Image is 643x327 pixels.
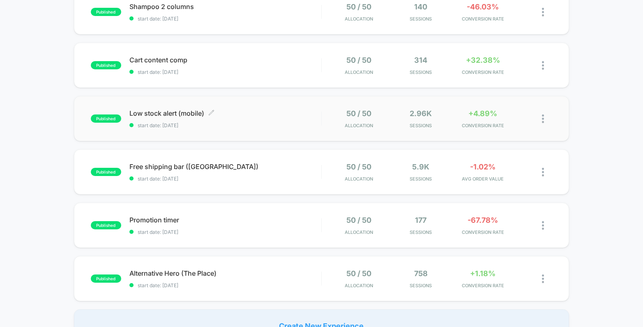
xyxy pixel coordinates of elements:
[345,69,373,75] span: Allocation
[91,114,121,123] span: published
[346,56,371,64] span: 50 / 50
[454,229,512,235] span: CONVERSION RATE
[269,170,293,178] input: Volume
[542,114,544,123] img: close
[454,123,512,128] span: CONVERSION RATE
[129,69,321,75] span: start date: [DATE]
[345,283,373,288] span: Allocation
[346,109,371,118] span: 50 / 50
[129,56,321,64] span: Cart content comp
[392,123,450,128] span: Sessions
[91,221,121,229] span: published
[129,162,321,171] span: Free shipping bar ([GEOGRAPHIC_DATA])
[392,283,450,288] span: Sessions
[129,176,321,182] span: start date: [DATE]
[454,283,512,288] span: CONVERSION RATE
[4,167,17,180] button: Play, NEW DEMO 2025-VEED.mp4
[91,61,121,69] span: published
[466,56,500,64] span: +32.38%
[467,2,499,11] span: -46.03%
[454,69,512,75] span: CONVERSION RATE
[345,123,373,128] span: Allocation
[129,109,321,117] span: Low stock alert (mobile)
[392,229,450,235] span: Sessions
[6,156,323,164] input: Seek
[345,16,373,22] span: Allocation
[415,216,426,224] span: 177
[412,162,429,171] span: 5.9k
[91,274,121,283] span: published
[470,162,496,171] span: -1.02%
[470,269,496,278] span: +1.18%
[414,56,427,64] span: 314
[345,229,373,235] span: Allocation
[392,69,450,75] span: Sessions
[91,168,121,176] span: published
[346,216,371,224] span: 50 / 50
[129,229,321,235] span: start date: [DATE]
[154,82,174,102] button: Play, NEW DEMO 2025-VEED.mp4
[542,168,544,176] img: close
[346,162,371,171] span: 50 / 50
[346,2,371,11] span: 50 / 50
[392,16,450,22] span: Sessions
[345,176,373,182] span: Allocation
[414,2,427,11] span: 140
[129,216,321,224] span: Promotion timer
[542,221,544,230] img: close
[211,169,230,178] div: Current time
[468,109,497,118] span: +4.89%
[542,274,544,283] img: close
[129,269,321,277] span: Alternative Hero (The Place)
[91,8,121,16] span: published
[542,8,544,16] img: close
[129,122,321,128] span: start date: [DATE]
[454,176,512,182] span: AVG ORDER VALUE
[129,2,321,11] span: Shampoo 2 columns
[129,16,321,22] span: start date: [DATE]
[346,269,371,278] span: 50 / 50
[468,216,498,224] span: -67.78%
[410,109,432,118] span: 2.96k
[542,61,544,70] img: close
[392,176,450,182] span: Sessions
[129,282,321,288] span: start date: [DATE]
[231,169,253,178] div: Duration
[414,269,428,278] span: 758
